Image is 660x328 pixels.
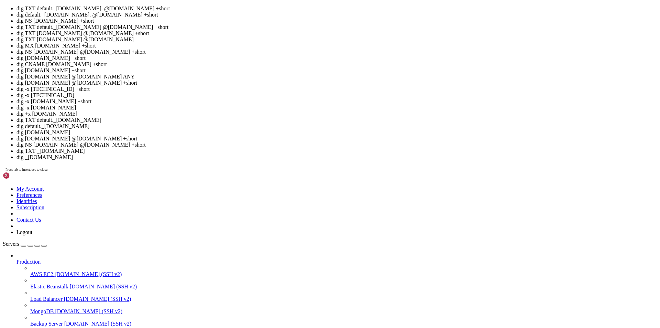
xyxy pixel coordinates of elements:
x-row: mnt-by: ARTELECOM-MNT [3,184,571,190]
a: Contact Us [16,217,41,223]
li: dig -x [DOMAIN_NAME] +short [16,98,657,105]
x-row: nic-hdl: AL3618-RIPE [3,73,571,79]
li: dig -x [TECHNICAL_ID] [16,92,657,98]
x-row: abuse-mailbox: [EMAIL_ADDRESS][DOMAIN_NAME] [3,50,571,55]
li: dig [DOMAIN_NAME] +short [16,67,657,74]
x-row: mnt-by: MNT-ARTELECOM-LIR [3,67,571,73]
x-row: created: [DATE]T07:29:26Z [3,79,571,85]
x-row: mnt-lower: MNT-ARTELECOM-LIR [3,9,571,14]
li: dig [DOMAIN_NAME] @[DOMAIN_NAME] +short [16,80,657,86]
li: dig TXT default._[DOMAIN_NAME] [16,117,657,123]
x-row: admin-c: GPN4-RIPE [3,161,571,167]
x-row: address: [STREET_ADDRESS] [3,44,571,50]
li: Load Balancer [DOMAIN_NAME] (SSH v2) [30,290,657,302]
li: dig [DOMAIN_NAME] @[DOMAIN_NAME] +short [16,136,657,142]
x-row: nic-hdl: ANOC7-RIPE [3,178,571,184]
span: AWS EC2 [30,271,53,277]
span: Production [16,259,41,265]
span: [DOMAIN_NAME] (SSH v2) [70,284,137,289]
li: dig [DOMAIN_NAME] [16,129,657,136]
x-row: remarks: trouble: | DNS issues: [EMAIL_ADDRESS][DOMAIN_NAME] | [3,149,571,155]
x-row: remarks: trouble: | Abuse and Spam issues: [EMAIL_ADDRESS][DOMAIN_NAME]> | [3,131,571,137]
x-row: last-modified: [DATE]T08:21:04Z [3,85,571,91]
span: [DOMAIN_NAME] (SSH v2) [55,308,122,314]
x-row: created: [DATE]T08:19:48Z [3,190,571,196]
li: dig default._[DOMAIN_NAME] [16,123,657,129]
a: Identities [16,198,37,204]
span: MongoDB [30,308,54,314]
x-row: tech-c: CI84-RIPE [3,172,571,178]
li: MongoDB [DOMAIN_NAME] (SSH v2) [30,302,657,315]
li: dig TXT [DOMAIN_NAME] @[DOMAIN_NAME] [16,36,657,43]
span: Press tab to insert, esc to close. [5,168,48,171]
li: dig [DOMAIN_NAME] +short [16,55,657,61]
a: Subscription [16,204,44,210]
li: AWS EC2 [DOMAIN_NAME] (SSH v2) [30,265,657,277]
li: dig TXT default._[DOMAIN_NAME]. @[DOMAIN_NAME] +short [16,6,657,12]
a: AWS EC2 [DOMAIN_NAME] (SSH v2) [30,271,657,277]
li: dig TXT default._[DOMAIN_NAME] @[DOMAIN_NAME] +short [16,24,657,30]
x-row: address: [STREET_ADDRESS] [3,108,571,114]
x-row: tech-c: GPN4-RIPE [3,61,571,67]
li: Backup Server [DOMAIN_NAME] (SSH v2) [30,315,657,327]
span: Elastic Beanstalk [30,284,68,289]
x-row: phone: [PHONE_NUMBER] [3,120,571,126]
img: Shellngn [3,172,42,179]
span: [DOMAIN_NAME] (SSH v2) [64,296,131,302]
li: dig NS [DOMAIN_NAME] @[DOMAIN_NAME] +short [16,142,657,148]
a: MongoDB [DOMAIN_NAME] (SSH v2) [30,308,657,315]
x-row: admin-c: GPN4-RIPE [3,55,571,61]
x-row: remarks: trouble: | * VIOLATION, SCANS, PROBES, SPAM, ETC. * | [3,143,571,149]
x-row: source: RIPE # Filtered [3,202,571,208]
x-row: address: Bucuresti,sect 1, [GEOGRAPHIC_DATA] [3,114,571,120]
li: dig TXT _[DOMAIN_NAME] [16,148,657,154]
a: Backup Server [DOMAIN_NAME] (SSH v2) [30,321,657,327]
x-row: % Information related to '[TECHNICAL_ID][URL]' [3,213,571,219]
span: [DOMAIN_NAME] (SSH v2) [64,321,132,327]
li: Elastic Beanstalk [DOMAIN_NAME] (SSH v2) [30,277,657,290]
li: dig [DOMAIN_NAME] @[DOMAIN_NAME] ANY [16,74,657,80]
x-row: source: RIPE [3,260,571,266]
li: dig -x [DOMAIN_NAME] [16,105,657,111]
x-row: remarks: trouble: | * IN CASE OF HACK ATTACKS ILLEGAL ACTIVITY, | [3,137,571,143]
a: Load Balancer [DOMAIN_NAME] (SSH v2) [30,296,657,302]
a: My Account [16,186,44,192]
x-row: last-modified: [DATE]T05:59:32Z [3,196,571,202]
x-row: mnt-routes: MNT-[GEOGRAPHIC_DATA]-[GEOGRAPHIC_DATA] [3,3,571,9]
li: dig MX [DOMAIN_NAME] +short [16,43,657,49]
span: [DOMAIN_NAME] (SSH v2) [55,271,122,277]
x-row: last-modified: [DATE]T08:46:35Z [3,20,571,26]
li: dig TXT [DOMAIN_NAME] @[DOMAIN_NAME] +short [16,30,657,36]
li: dig -x [TECHNICAL_ID] +short [16,86,657,92]
x-row: source: RIPE # Filtered [3,91,571,96]
li: dig _[DOMAIN_NAME] [16,154,657,160]
x-row: mnt-by: MNT-ARTELECOM-LIR [3,243,571,248]
x-row: role: Orange Romania Communications Network Operation Center [3,102,571,108]
li: dig CNAME [DOMAIN_NAME] +short [16,61,657,67]
li: dig NS [DOMAIN_NAME] +short [16,18,657,24]
span: Servers [3,241,19,247]
span: Backup Server [30,321,63,327]
x-row: created: [DATE]T08:08:40Z [3,248,571,254]
x-row: tech-c: GPN4-RIPE [3,167,571,172]
a: Servers [3,241,47,247]
span: Load Balancer [30,296,63,302]
a: Production [16,259,657,265]
a: Preferences [16,192,42,198]
x-row: created: [DATE]T08:46:35Z [3,14,571,20]
li: dig default._[DOMAIN_NAME]. @[DOMAIN_NAME] +short [16,12,657,18]
li: dig NS [DOMAIN_NAME] @[DOMAIN_NAME] +short [16,49,657,55]
x-row: last-modified: [DATE]T08:08:40Z [3,254,571,260]
a: Logout [16,229,32,235]
a: Elastic Beanstalk [DOMAIN_NAME] (SSH v2) [30,284,657,290]
div: (21, 49) [64,289,66,295]
x-row: route: [URL] [3,225,571,231]
x-row: remarks: trouble: +--------------------------------------------------- [3,155,571,161]
x-row: root@vps130383:~# dig [3,289,571,295]
x-row: origin: AS9050 [3,237,571,243]
x-row: source: RIPE # Filtered [3,26,571,32]
x-row: role: Orange Romania Communications LIR [3,38,571,44]
x-row: descr: Romtelecom [3,231,571,237]
x-row: remarks: trouble: +--------------------------------------------------- [3,126,571,131]
li: dig +x [DOMAIN_NAME] [16,111,657,117]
